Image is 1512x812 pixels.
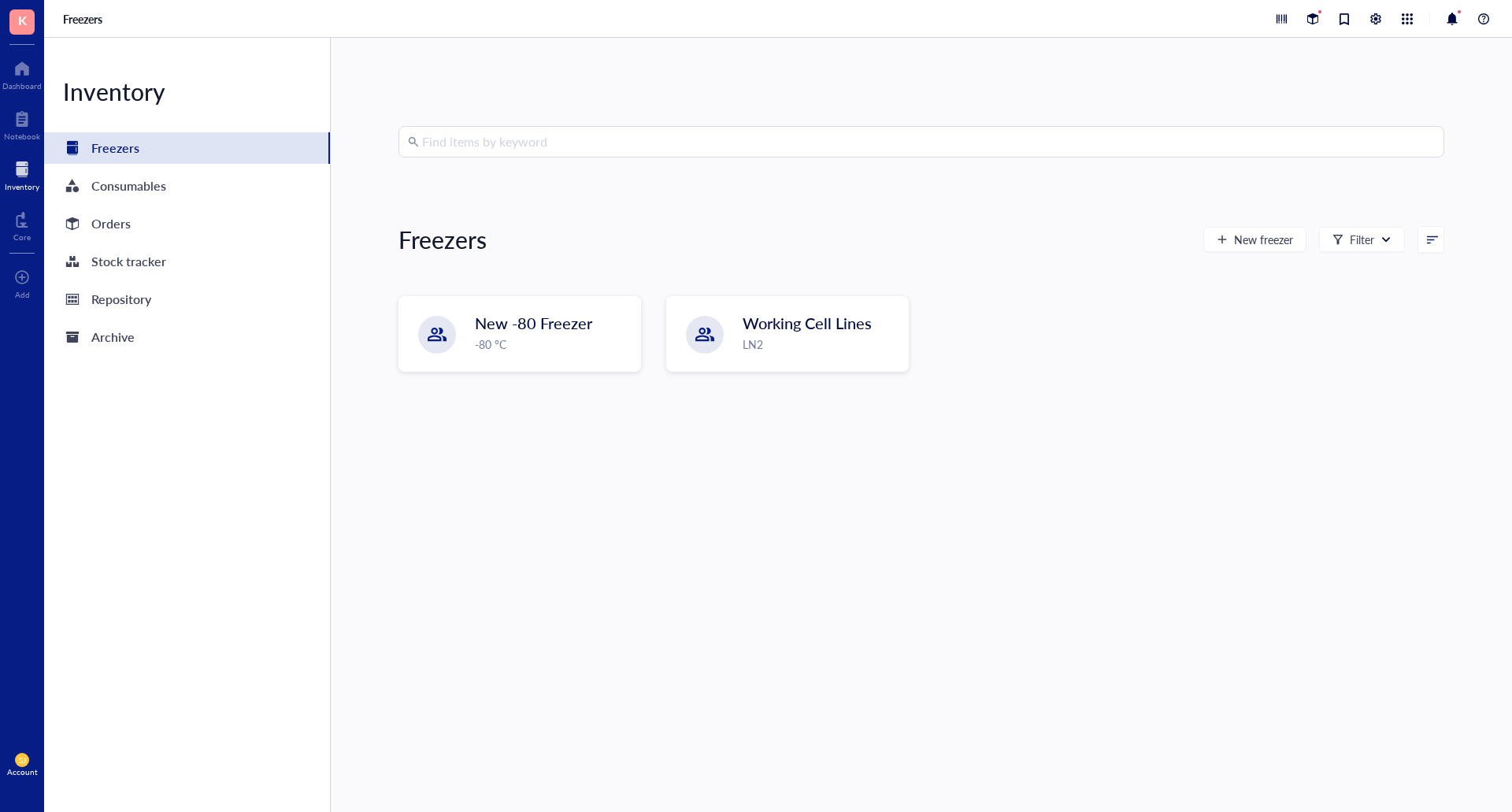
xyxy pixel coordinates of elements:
span: New freezer [1234,233,1293,246]
div: Notebook [4,132,40,141]
div: Inventory [5,182,39,191]
div: Freezers [91,137,139,159]
div: Filter [1350,231,1374,248]
a: Archive [44,321,330,353]
a: Consumables [44,170,330,202]
a: Dashboard [2,56,42,91]
span: Working Cell Lines [743,312,872,334]
div: -80 °C [475,336,631,353]
a: Orders [44,208,330,239]
span: K [18,10,27,30]
a: Freezers [63,12,106,26]
div: Add [15,290,30,299]
a: Freezers [44,132,330,164]
div: Repository [91,288,151,310]
div: Core [13,232,31,242]
div: Dashboard [2,81,42,91]
div: LN2 [743,336,899,353]
div: Inventory [44,76,330,107]
div: Account [7,767,38,777]
a: Repository [44,284,330,315]
div: Orders [91,213,131,235]
span: SJ [19,755,26,765]
span: New -80 Freezer [475,312,592,334]
a: Notebook [4,106,40,141]
div: Consumables [91,175,166,197]
a: Stock tracker [44,246,330,277]
div: Freezers [398,224,487,255]
a: Inventory [5,157,39,191]
div: Archive [91,326,135,348]
a: Core [13,207,31,242]
div: Stock tracker [91,250,166,273]
button: New freezer [1203,227,1306,252]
